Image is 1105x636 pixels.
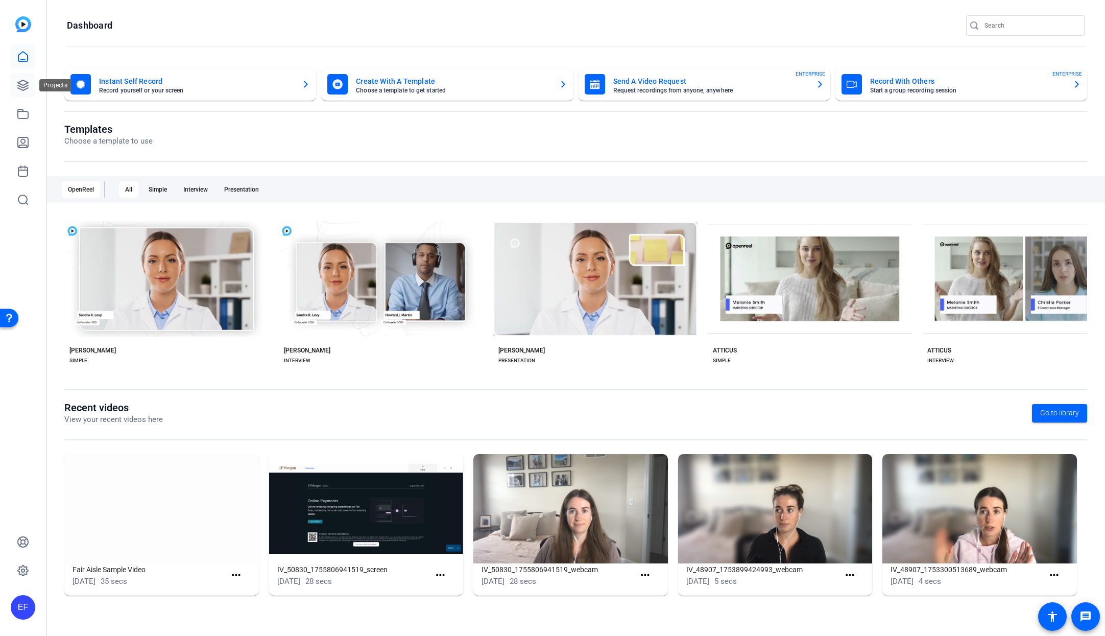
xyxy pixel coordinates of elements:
[69,346,116,355] div: [PERSON_NAME]
[284,346,330,355] div: [PERSON_NAME]
[1048,569,1061,582] mat-icon: more_horiz
[142,181,173,198] div: Simple
[919,577,941,586] span: 4 secs
[984,19,1076,32] input: Search
[882,454,1077,563] img: IV_48907_1753300513689_webcam
[73,577,95,586] span: [DATE]
[62,181,100,198] div: OpenReel
[482,577,505,586] span: [DATE]
[321,68,573,101] button: Create With A TemplateChoose a template to get started
[230,569,243,582] mat-icon: more_horiz
[99,75,294,87] mat-card-title: Instant Self Record
[639,569,652,582] mat-icon: more_horiz
[15,16,31,32] img: blue-gradient.svg
[482,563,635,576] h1: IV_50830_1755806941519_webcam
[891,577,914,586] span: [DATE]
[579,68,830,101] button: Send A Video RequestRequest recordings from anyone, anywhereENTERPRISE
[927,346,951,355] div: ATTICUS
[64,123,153,135] h1: Templates
[1079,610,1092,623] mat-icon: message
[277,563,430,576] h1: IV_50830_1755806941519_screen
[101,577,127,586] span: 35 secs
[73,563,226,576] h1: Fair Aisle Sample Video
[1046,610,1059,623] mat-icon: accessibility
[927,357,954,365] div: INTERVIEW
[67,19,112,32] h1: Dashboard
[356,75,550,87] mat-card-title: Create With A Template
[119,181,138,198] div: All
[686,577,709,586] span: [DATE]
[64,402,163,414] h1: Recent videos
[305,577,332,586] span: 28 secs
[64,135,153,147] p: Choose a template to use
[835,68,1087,101] button: Record With OthersStart a group recording sessionENTERPRISE
[870,87,1065,93] mat-card-subtitle: Start a group recording session
[434,569,447,582] mat-icon: more_horiz
[498,346,545,355] div: [PERSON_NAME]
[69,357,87,365] div: SIMPLE
[284,357,310,365] div: INTERVIEW
[796,70,825,78] span: ENTERPRISE
[356,87,550,93] mat-card-subtitle: Choose a template to get started
[713,357,731,365] div: SIMPLE
[844,569,856,582] mat-icon: more_horiz
[1032,404,1087,422] a: Go to library
[891,563,1044,576] h1: IV_48907_1753300513689_webcam
[11,595,35,620] div: EF
[498,357,535,365] div: PRESENTATION
[686,563,839,576] h1: IV_48907_1753899424993_webcam
[613,87,808,93] mat-card-subtitle: Request recordings from anyone, anywhere
[713,346,737,355] div: ATTICUS
[177,181,214,198] div: Interview
[99,87,294,93] mat-card-subtitle: Record yourself or your screen
[64,68,316,101] button: Instant Self RecordRecord yourself or your screen
[678,454,873,563] img: IV_48907_1753899424993_webcam
[473,454,668,563] img: IV_50830_1755806941519_webcam
[277,577,300,586] span: [DATE]
[510,577,536,586] span: 28 secs
[39,79,71,91] div: Projects
[269,454,464,563] img: IV_50830_1755806941519_screen
[218,181,265,198] div: Presentation
[64,454,259,563] img: Fair Aisle Sample Video
[870,75,1065,87] mat-card-title: Record With Others
[714,577,737,586] span: 5 secs
[64,414,163,426] p: View your recent videos here
[613,75,808,87] mat-card-title: Send A Video Request
[1052,70,1082,78] span: ENTERPRISE
[1040,408,1079,418] span: Go to library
